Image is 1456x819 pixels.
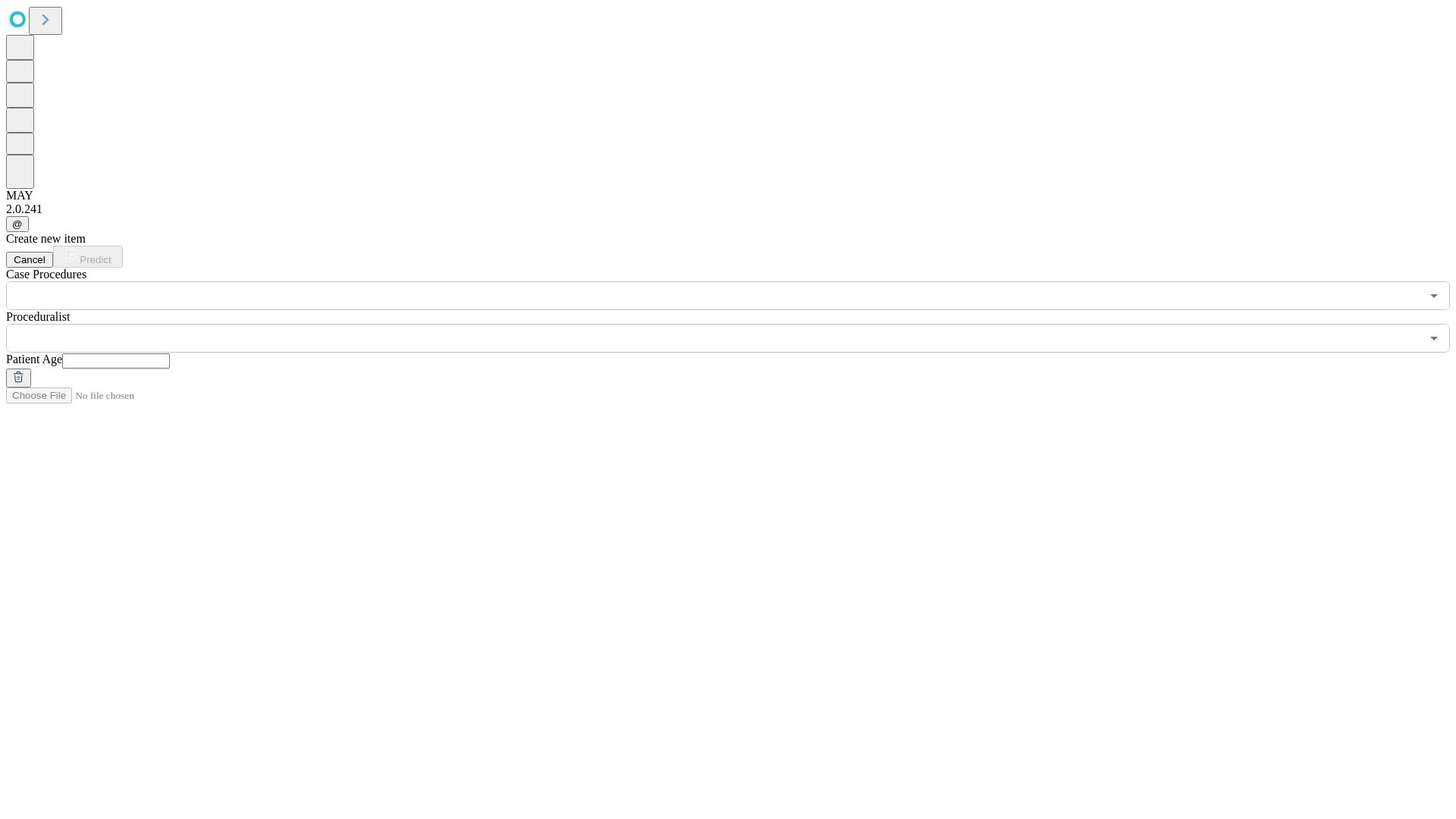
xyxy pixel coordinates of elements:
[6,232,86,245] span: Create new item
[12,218,23,230] span: @
[14,254,45,265] span: Cancel
[6,268,86,281] span: Scheduled Procedure
[1423,285,1445,306] button: Open
[6,310,70,323] span: Proceduralist
[6,189,1450,202] div: MAY
[80,254,111,265] span: Predict
[6,202,1450,216] div: 2.0.241
[6,353,62,366] span: Patient Age
[1423,328,1445,349] button: Open
[53,246,123,268] button: Predict
[6,252,53,268] button: Cancel
[6,216,29,232] button: @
